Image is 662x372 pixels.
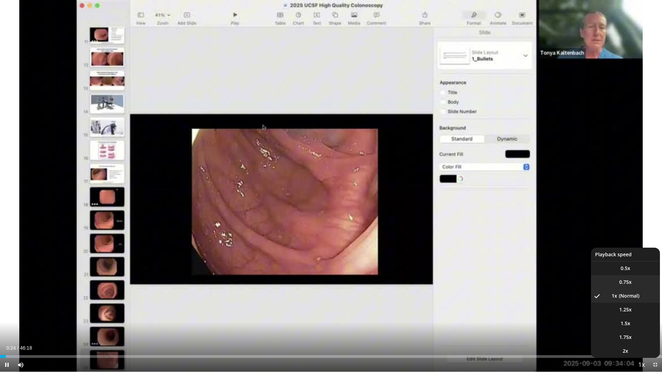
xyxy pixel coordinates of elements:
span: 2x [623,348,628,354]
button: Mute [14,358,28,372]
span: 0.5x [621,265,630,272]
span: 1x [612,292,617,299]
button: Exit Fullscreen [648,358,662,372]
span: 1.5x [621,320,630,327]
span: 1.25x [619,306,632,313]
span: 46:18 [20,345,32,351]
span: 0.75x [619,279,632,286]
span: 1.75x [619,334,632,341]
span: / [17,345,19,351]
span: 0:24 [6,345,16,351]
button: Playback Rate [634,358,648,372]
